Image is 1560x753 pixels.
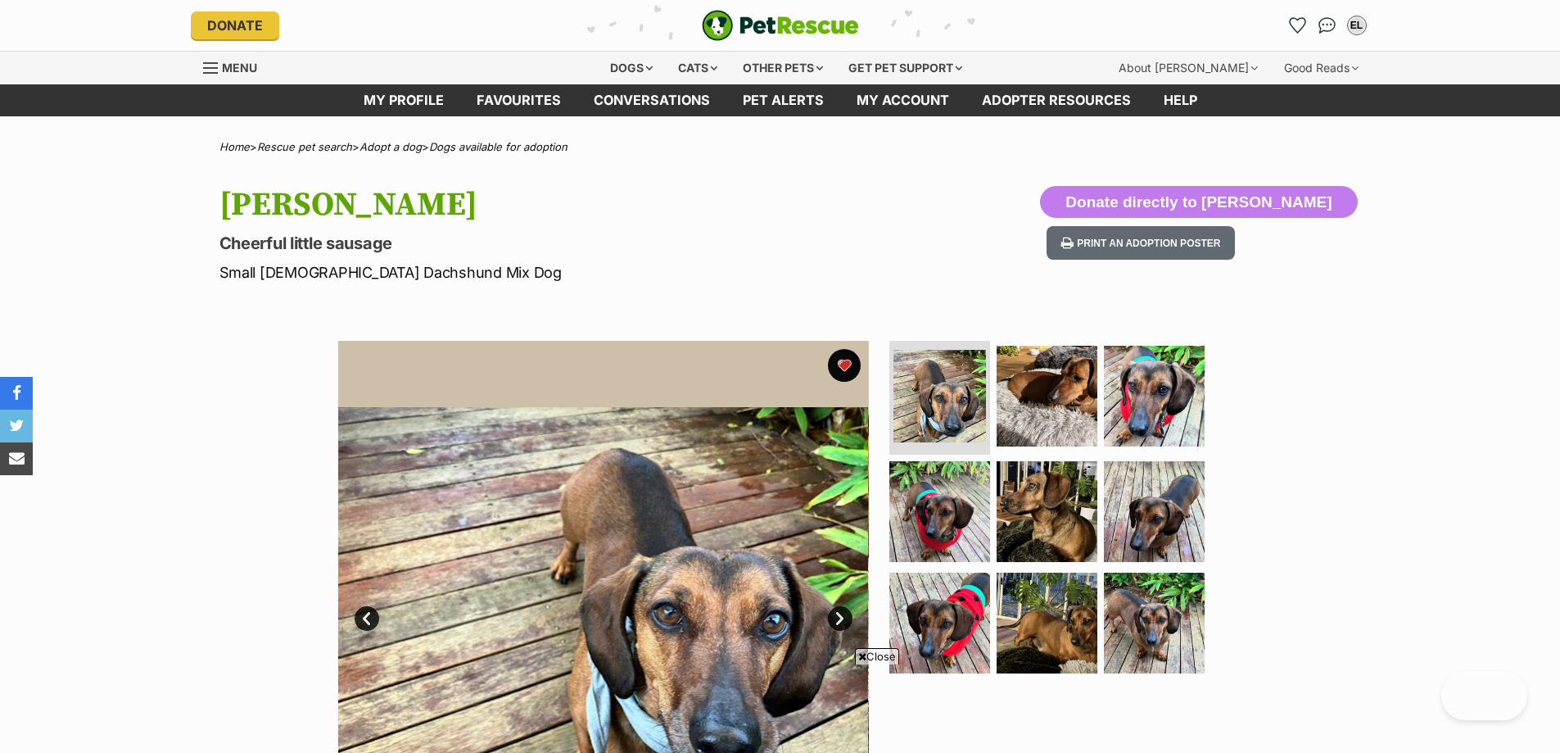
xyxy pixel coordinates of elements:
[997,346,1097,447] img: Photo of Frankie Silvanus
[1047,226,1235,260] button: Print an adoption poster
[359,140,422,153] a: Adopt a dog
[1441,671,1527,720] iframe: Help Scout Beacon - Open
[429,140,567,153] a: Dogs available for adoption
[1107,52,1269,84] div: About [PERSON_NAME]
[726,84,840,116] a: Pet alerts
[731,52,834,84] div: Other pets
[1104,573,1205,674] img: Photo of Frankie Silvanus
[702,10,859,41] img: logo-e224e6f780fb5917bec1dbf3a21bbac754714ae5b6737aabdf751b685950b380.svg
[997,461,1097,562] img: Photo of Frankie Silvanus
[840,84,965,116] a: My account
[355,606,379,631] a: Prev
[837,52,974,84] div: Get pet support
[219,261,912,284] p: Small [DEMOGRAPHIC_DATA] Dachshund Mix Dog
[1285,12,1370,39] ul: Account quick links
[1040,186,1357,219] button: Donate directly to [PERSON_NAME]
[219,232,912,255] p: Cheerful little sausage
[577,84,726,116] a: conversations
[599,52,664,84] div: Dogs
[1318,17,1336,34] img: chat-41dd97257d64d25036548639549fe6c8038ab92f7586957e7f3b1b290dea8141.svg
[257,140,352,153] a: Rescue pet search
[219,186,912,224] h1: [PERSON_NAME]
[203,52,269,81] a: Menu
[1285,12,1311,39] a: Favourites
[889,573,990,674] img: Photo of Frankie Silvanus
[1104,346,1205,447] img: Photo of Frankie Silvanus
[1344,12,1370,39] button: My account
[702,10,859,41] a: PetRescue
[347,84,460,116] a: My profile
[855,648,899,665] span: Close
[828,606,852,631] a: Next
[828,349,861,382] button: favourite
[219,140,250,153] a: Home
[460,84,577,116] a: Favourites
[222,61,257,75] span: Menu
[482,671,1078,745] iframe: Advertisement
[179,141,1382,153] div: > > >
[889,461,990,562] img: Photo of Frankie Silvanus
[1104,461,1205,562] img: Photo of Frankie Silvanus
[1349,17,1365,34] div: EL
[1273,52,1370,84] div: Good Reads
[997,573,1097,674] img: Photo of Frankie Silvanus
[1147,84,1214,116] a: Help
[965,84,1147,116] a: Adopter resources
[191,11,279,39] a: Donate
[893,350,986,442] img: Photo of Frankie Silvanus
[667,52,729,84] div: Cats
[1314,12,1341,39] a: Conversations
